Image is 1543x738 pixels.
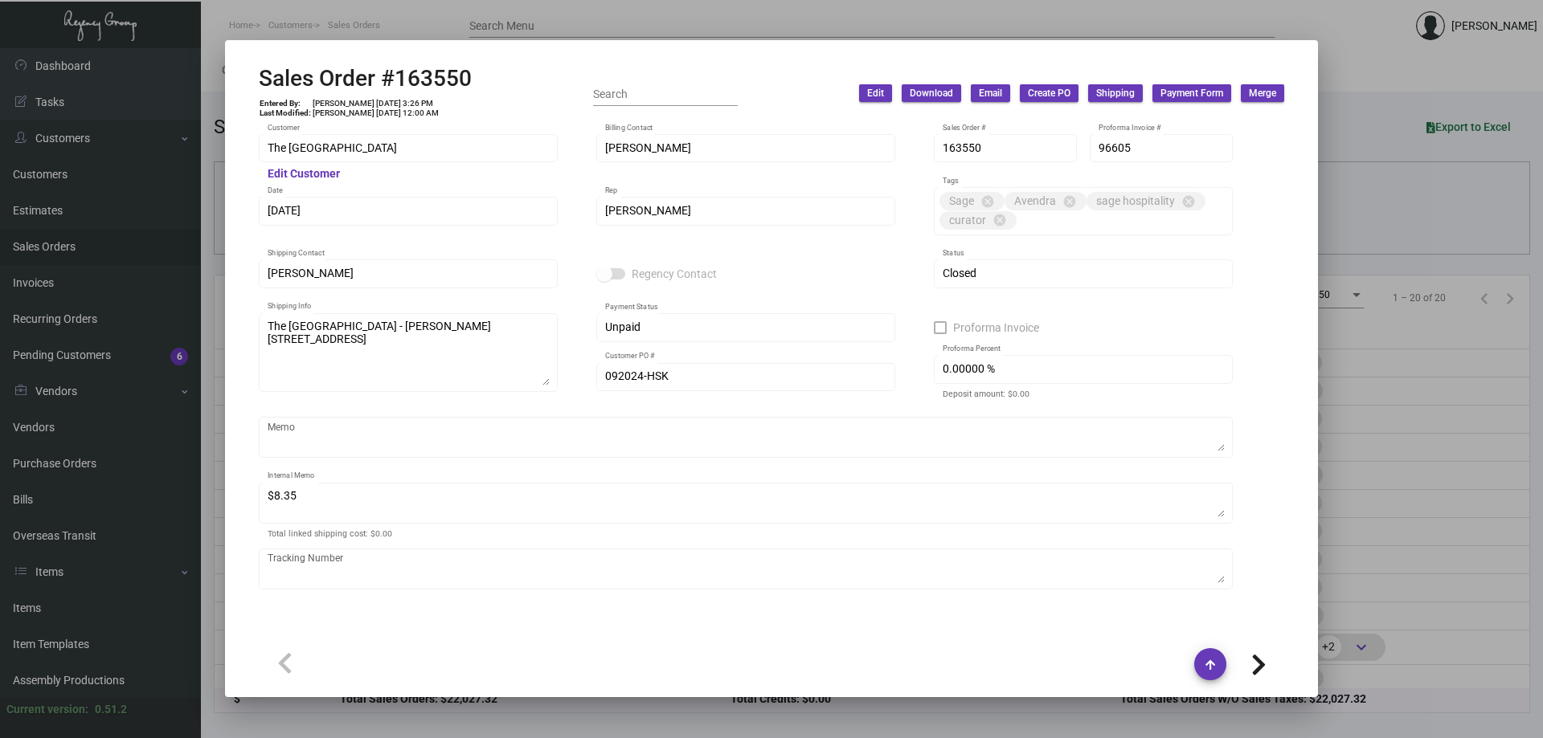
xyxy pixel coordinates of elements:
[867,87,884,100] span: Edit
[1096,87,1135,100] span: Shipping
[1028,87,1070,100] span: Create PO
[979,87,1002,100] span: Email
[939,192,1005,210] mat-chip: Sage
[939,211,1017,230] mat-chip: curator
[910,87,953,100] span: Download
[259,108,312,118] td: Last Modified:
[943,389,1029,399] mat-hint: Deposit amount: $0.00
[1152,84,1231,102] button: Payment Form
[993,213,1007,227] mat-icon: cancel
[859,84,892,102] button: Edit
[980,194,995,209] mat-icon: cancel
[1020,84,1078,102] button: Create PO
[632,264,717,283] span: Regency Contact
[268,529,392,539] mat-hint: Total linked shipping cost: $0.00
[259,65,472,92] h2: Sales Order #163550
[1181,194,1196,209] mat-icon: cancel
[1088,84,1143,102] button: Shipping
[1087,192,1205,210] mat-chip: sage hospitality
[1062,194,1077,209] mat-icon: cancel
[1005,192,1087,210] mat-chip: Avendra
[1160,87,1223,100] span: Payment Form
[312,108,440,118] td: [PERSON_NAME] [DATE] 12:00 AM
[312,99,440,108] td: [PERSON_NAME] [DATE] 3:26 PM
[953,318,1039,337] span: Proforma Invoice
[1249,87,1276,100] span: Merge
[605,320,641,333] span: Unpaid
[943,267,976,279] span: Closed
[268,168,340,181] mat-hint: Edit Customer
[971,84,1010,102] button: Email
[1241,84,1284,102] button: Merge
[902,84,961,102] button: Download
[95,701,127,718] div: 0.51.2
[259,99,312,108] td: Entered By:
[6,701,88,718] div: Current version:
